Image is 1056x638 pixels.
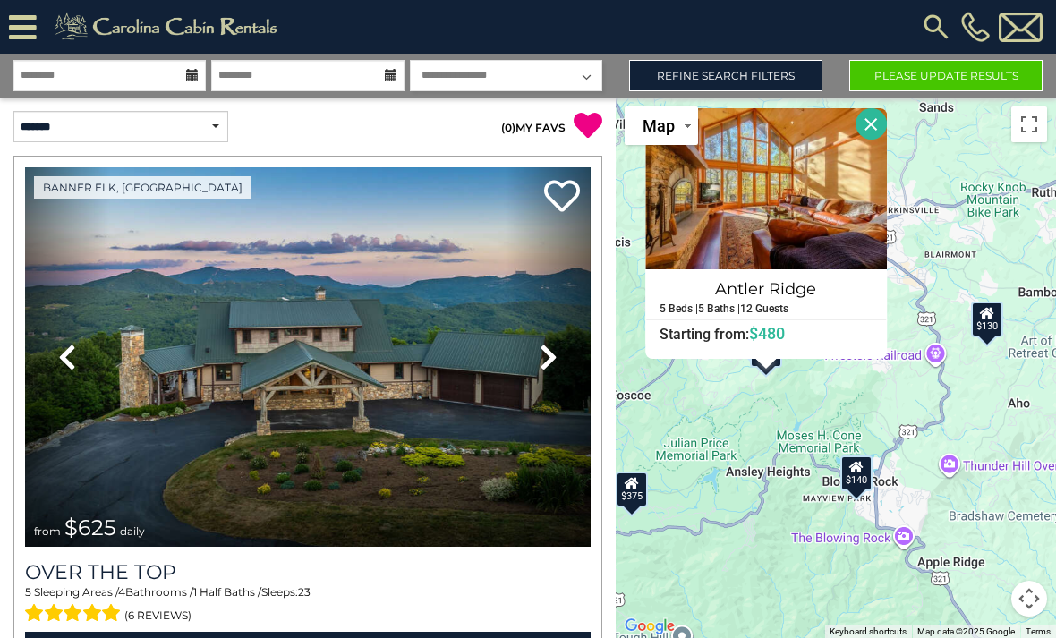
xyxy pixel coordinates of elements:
[616,472,648,507] div: $375
[34,524,61,538] span: from
[646,275,886,303] h4: Antler Ridge
[118,585,125,599] span: 4
[957,12,994,42] a: [PHONE_NUMBER]
[856,108,887,140] button: Close
[64,515,116,540] span: $625
[120,524,145,538] span: daily
[645,269,887,344] a: Antler Ridge 5 Beds | 5 Baths | 12 Guests Starting from:$480
[1011,581,1047,617] button: Map camera controls
[646,325,886,343] h6: Starting from:
[920,11,952,43] img: search-regular.svg
[505,121,512,134] span: 0
[46,9,293,45] img: Khaki-logo.png
[660,303,698,315] h5: 5 Beds |
[749,324,785,343] span: $480
[124,604,192,627] span: (6 reviews)
[25,167,591,547] img: thumbnail_167153549.jpeg
[193,585,261,599] span: 1 Half Baths /
[1011,106,1047,142] button: Toggle fullscreen view
[1026,626,1051,636] a: Terms (opens in new tab)
[971,302,1003,337] div: $130
[25,560,591,584] a: Over The Top
[698,303,740,315] h5: 5 Baths |
[645,108,887,269] img: Antler Ridge
[34,176,251,199] a: Banner Elk, [GEOGRAPHIC_DATA]
[830,625,907,638] button: Keyboard shortcuts
[501,121,515,134] span: ( )
[740,303,788,315] h5: 12 Guests
[25,585,31,599] span: 5
[917,626,1015,636] span: Map data ©2025 Google
[501,121,566,134] a: (0)MY FAVS
[849,60,1043,91] button: Please Update Results
[629,60,822,91] a: Refine Search Filters
[840,455,873,491] div: $140
[643,116,675,135] span: Map
[620,615,679,638] a: Open this area in Google Maps (opens a new window)
[25,584,591,627] div: Sleeping Areas / Bathrooms / Sleeps:
[620,615,679,638] img: Google
[298,585,311,599] span: 23
[544,178,580,217] a: Add to favorites
[625,106,698,145] button: Change map style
